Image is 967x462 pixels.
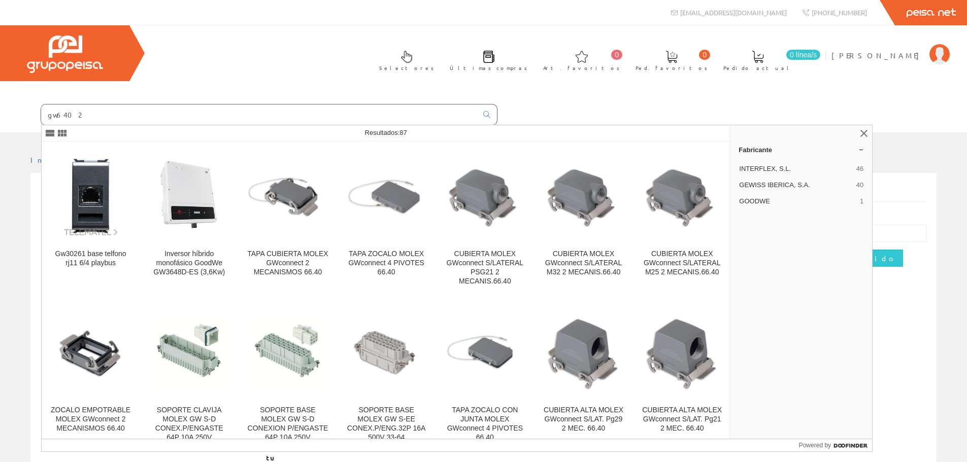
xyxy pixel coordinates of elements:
[856,181,863,190] span: 40
[444,250,526,286] div: CUBIERTA MOLEX GWconnect S/LATERAL PSG21 2 MECANIS.66.40
[41,104,477,125] input: Buscar ...
[543,250,624,277] div: CUBIERTA MOLEX GWconnect S/LATERAL M32 2 MECANIS.66.40
[338,142,436,298] a: TAPA ZOCALO MOLEX GWconnect 4 PIVOTES 66.40 TAPA ZOCALO MOLEX GWconnect 4 PIVOTES 66.40
[633,142,731,298] a: CUBIERTA MOLEX GWconnect S/LATERAL M25 2 MECANIS.66.40 CUBIERTA MOLEX GWconnect S/LATERAL M25 2 M...
[636,63,708,73] span: Ped. favoritos
[338,298,436,454] a: SOPORTE BASE MOLEX GW S-EE CONEX.P/ENG.32P 16A 500V 33-64 SOPORTE BASE MOLEX GW S-EE CONEX.P/ENG....
[346,176,427,216] img: TAPA ZOCALO MOLEX GWconnect 4 PIVOTES 66.40
[543,406,624,433] div: CUBIERTA ALTA MOLEX GWconnect S/LAT. Pg29 2 MEC. 66.40
[543,160,624,231] img: CUBIERTA MOLEX GWconnect S/LATERAL M32 2 MECANIS.66.40
[730,141,872,158] a: Fabricante
[42,298,140,454] a: ZOCALO EMPOTRABLE MOLEX GWconnect 2 MECANISMOS 66.40 ZOCALO EMPOTRABLE MOLEX GWconnect 2 MECANISM...
[148,313,230,390] img: SOPORTE CLAVIJA MOLEX GW S-D CONEX.P/ENGASTE 64P 10A 250V
[30,155,74,164] a: Inicio
[739,197,856,206] span: GOODWE
[723,63,792,73] span: Pedido actual
[436,298,534,454] a: TAPA ZOCALO CON JUNTA MOLEX GWconnect 4 PIVOTES 66.40 TAPA ZOCALO CON JUNTA MOLEX GWconnect 4 PIV...
[786,50,820,60] span: 0 línea/s
[799,441,831,450] span: Powered by
[440,42,532,77] a: Últimas compras
[699,50,710,60] span: 0
[148,250,230,277] div: Inversor híbrido monofásico GoodWe GW3648D-ES (3,6Kw)
[148,406,230,442] div: SOPORTE CLAVIJA MOLEX GW S-D CONEX.P/ENGASTE 64P 10A 250V
[50,406,131,433] div: ZOCALO EMPOTRABLE MOLEX GWconnect 2 MECANISMOS 66.40
[50,322,131,382] img: ZOCALO EMPOTRABLE MOLEX GWconnect 2 MECANISMOS 66.40
[365,129,407,136] span: Resultados:
[535,142,632,298] a: CUBIERTA MOLEX GWconnect S/LATERAL M32 2 MECANIS.66.40 CUBIERTA MOLEX GWconnect S/LATERAL M32 2 M...
[812,8,867,17] span: [PHONE_NUMBER]
[247,250,328,277] div: TAPA CUBIERTA MOLEX GWconnect 2 MECANISMOS 66.40
[680,8,787,17] span: [EMAIL_ADDRESS][DOMAIN_NAME]
[148,156,230,236] img: Inversor híbrido monofásico GoodWe GW3648D-ES (3,6Kw)
[739,181,852,190] span: GEWISS IBERICA, S.A.
[444,406,526,442] div: TAPA ZOCALO CON JUNTA MOLEX GWconnect 4 PIVOTES 66.40
[436,142,534,298] a: CUBIERTA MOLEX GWconnect S/LATERAL PSG21 2 MECANIS.66.40 CUBIERTA MOLEX GWconnect S/LATERAL PSG21...
[450,63,527,73] span: Últimas compras
[831,42,950,52] a: [PERSON_NAME]
[633,298,731,454] a: CUBIERTA ALTA MOLEX GWconnect S/LAT. Pg21 2 MEC. 66.40 CUBIERTA ALTA MOLEX GWconnect S/LAT. Pg21 ...
[611,50,622,60] span: 0
[535,298,632,454] a: CUBIERTA ALTA MOLEX GWconnect S/LAT. Pg29 2 MEC. 66.40 CUBIERTA ALTA MOLEX GWconnect S/LAT. Pg29 ...
[346,319,427,386] img: SOPORTE BASE MOLEX GW S-EE CONEX.P/ENG.32P 16A 500V 33-64
[641,250,723,277] div: CUBIERTA MOLEX GWconnect S/LATERAL M25 2 MECANIS.66.40
[346,406,427,442] div: SOPORTE BASE MOLEX GW S-EE CONEX.P/ENG.32P 16A 500V 33-64
[860,197,863,206] span: 1
[239,298,337,454] a: SOPORTE BASE MOLEX GW S-D CONEXION P/ENGASTE 64P 10A 250V SOPORTE BASE MOLEX GW S-D CONEXION P/EN...
[27,35,103,73] img: Grupo Peisa
[140,142,238,298] a: Inversor híbrido monofásico GoodWe GW3648D-ES (3,6Kw) Inversor híbrido monofásico GoodWe GW3648D-...
[399,129,407,136] span: 87
[641,406,723,433] div: CUBIERTA ALTA MOLEX GWconnect S/LAT. Pg21 2 MEC. 66.40
[346,250,427,277] div: TAPA ZOCALO MOLEX GWconnect 4 PIVOTES 66.40
[379,63,434,73] span: Selectores
[239,142,337,298] a: TAPA CUBIERTA MOLEX GWconnect 2 MECANISMOS 66.40 TAPA CUBIERTA MOLEX GWconnect 2 MECANISMOS 66.40
[42,142,140,298] a: Gw30261 base telfono rj11 6/4 playbus Gw30261 base telfono rj11 6/4 playbus
[50,155,131,236] img: Gw30261 base telfono rj11 6/4 playbus
[50,250,131,268] div: Gw30261 base telfono rj11 6/4 playbus
[641,160,723,231] img: CUBIERTA MOLEX GWconnect S/LATERAL M25 2 MECANIS.66.40
[856,164,863,173] span: 46
[247,406,328,442] div: SOPORTE BASE MOLEX GW S-D CONEXION P/ENGASTE 64P 10A 250V
[444,160,526,231] img: CUBIERTA MOLEX GWconnect S/LATERAL PSG21 2 MECANIS.66.40
[140,298,238,454] a: SOPORTE CLAVIJA MOLEX GW S-D CONEX.P/ENGASTE 64P 10A 250V SOPORTE CLAVIJA MOLEX GW S-D CONEX.P/EN...
[739,164,852,173] span: INTERFLEX, S.L.
[369,42,439,77] a: Selectores
[543,311,624,394] img: CUBIERTA ALTA MOLEX GWconnect S/LAT. Pg29 2 MEC. 66.40
[641,311,723,394] img: CUBIERTA ALTA MOLEX GWconnect S/LAT. Pg21 2 MEC. 66.40
[831,50,924,60] span: [PERSON_NAME]
[247,313,328,390] img: SOPORTE BASE MOLEX GW S-D CONEXION P/ENGASTE 64P 10A 250V
[247,172,328,220] img: TAPA CUBIERTA MOLEX GWconnect 2 MECANISMOS 66.40
[799,439,873,451] a: Powered by
[444,335,526,370] img: TAPA ZOCALO CON JUNTA MOLEX GWconnect 4 PIVOTES 66.40
[543,63,620,73] span: Art. favoritos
